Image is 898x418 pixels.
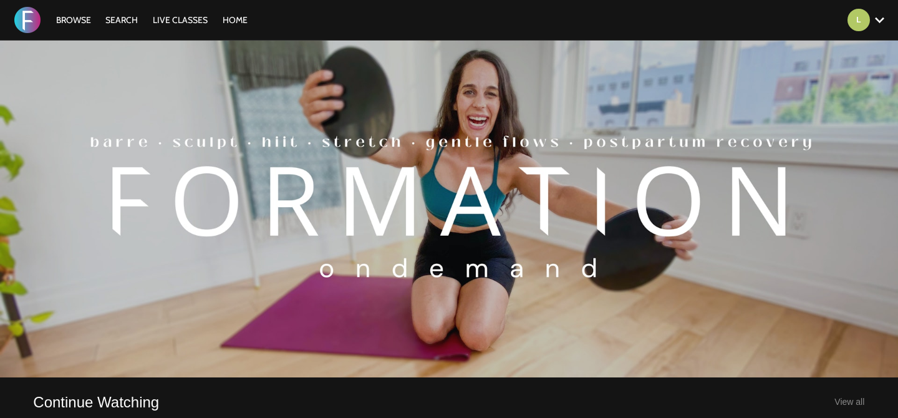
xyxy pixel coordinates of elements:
[834,397,864,407] a: View all
[50,14,97,26] a: Browse
[99,14,144,26] a: Search
[33,392,159,412] a: Continue Watching
[147,14,214,26] a: LIVE CLASSES
[216,14,254,26] a: HOME
[14,7,41,33] img: FORMATION
[50,14,254,26] nav: Primary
